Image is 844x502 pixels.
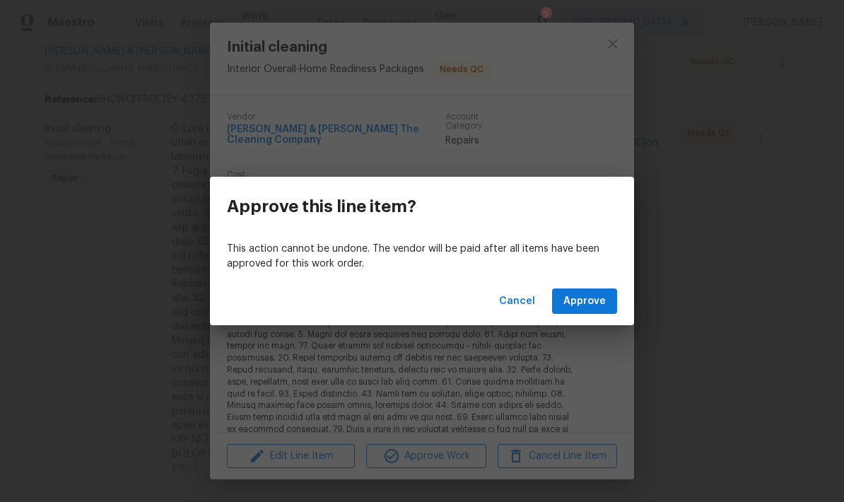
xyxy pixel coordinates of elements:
[227,197,416,216] h3: Approve this line item?
[563,293,606,310] span: Approve
[552,288,617,315] button: Approve
[499,293,535,310] span: Cancel
[227,242,617,272] p: This action cannot be undone. The vendor will be paid after all items have been approved for this...
[493,288,541,315] button: Cancel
